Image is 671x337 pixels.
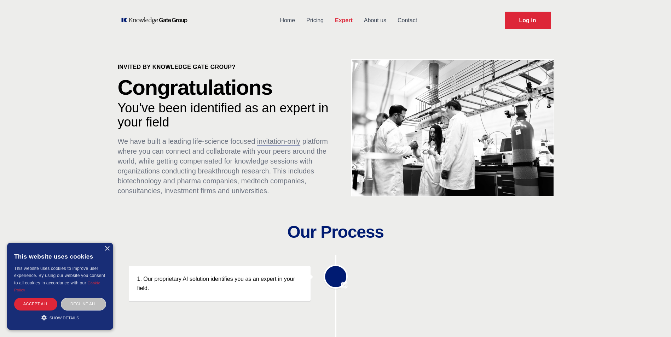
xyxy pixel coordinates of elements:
p: Invited by Knowledge Gate Group? [118,63,338,71]
a: About us [358,11,392,30]
a: KOL Knowledge Platform: Talk to Key External Experts (KEE) [121,17,192,24]
div: This website uses cookies [14,248,106,265]
a: Cookie Policy [14,281,100,292]
div: Show details [14,314,106,321]
p: Congratulations [118,77,338,98]
a: Expert [329,11,358,30]
span: invitation-only [257,137,300,145]
p: 1. Our proprietary AI solution identifies you as an expert in your field. [137,274,302,292]
p: You've been identified as an expert in your field [118,101,338,129]
iframe: Chat Widget [636,303,671,337]
span: Show details [50,316,79,320]
span: This website uses cookies to improve user experience. By using our website you consent to all coo... [14,266,105,285]
div: Close [104,246,110,252]
a: Home [274,11,301,30]
a: Pricing [301,11,329,30]
a: Request Demo [505,12,551,29]
div: Accept all [14,298,57,310]
div: Decline all [61,298,106,310]
a: Contact [392,11,423,30]
img: KOL management, KEE, Therapy area experts [352,60,553,196]
p: We have built a leading life-science focused platform where you can connect and collaborate with ... [118,136,338,196]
